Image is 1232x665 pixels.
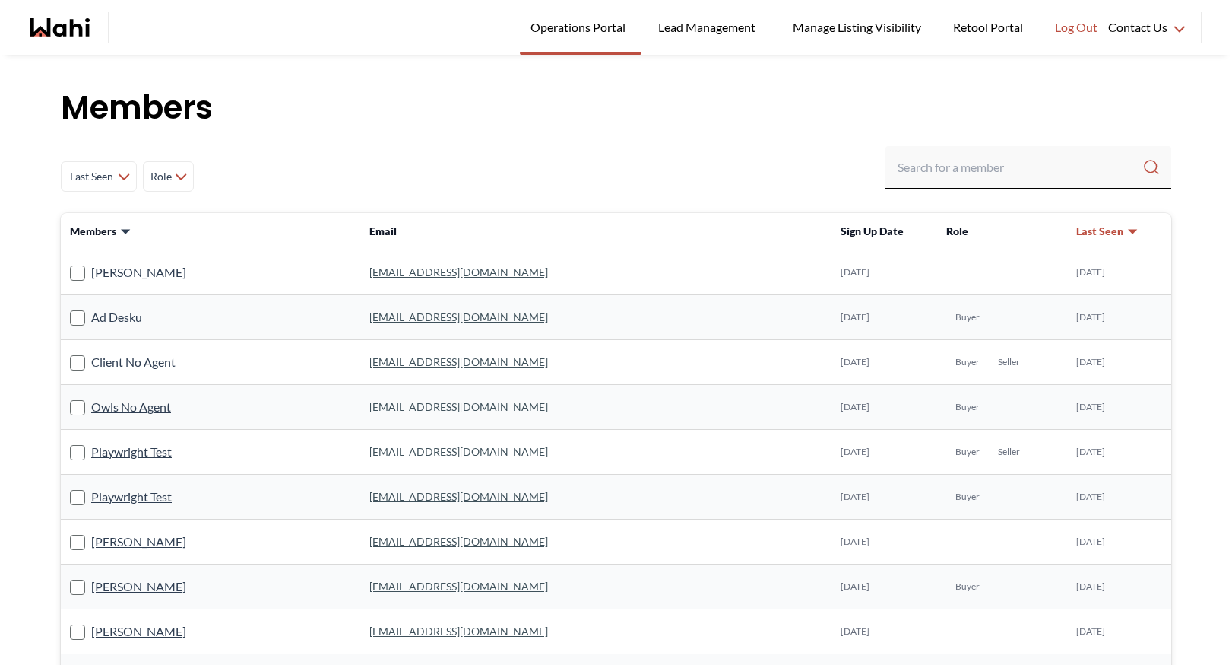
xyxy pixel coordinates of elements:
span: Role [150,163,172,190]
td: [DATE] [831,520,936,565]
span: Sign Up Date [841,224,904,237]
td: [DATE] [831,609,936,654]
span: Manage Listing Visibility [788,17,926,37]
td: [DATE] [831,295,936,340]
a: [EMAIL_ADDRESS][DOMAIN_NAME] [369,355,548,368]
button: Last Seen [1076,224,1139,239]
span: Seller [998,356,1020,368]
a: [EMAIL_ADDRESS][DOMAIN_NAME] [369,580,548,593]
span: Buyer [955,446,980,458]
a: [PERSON_NAME] [91,262,186,282]
td: [DATE] [1067,520,1171,565]
a: Wahi homepage [30,18,90,37]
td: [DATE] [831,430,936,475]
span: Seller [998,446,1020,458]
td: [DATE] [831,565,936,609]
a: [EMAIL_ADDRESS][DOMAIN_NAME] [369,490,548,503]
span: Last Seen [1076,224,1123,239]
span: Buyer [955,401,980,413]
td: [DATE] [1067,340,1171,385]
span: Buyer [955,491,980,503]
a: [EMAIL_ADDRESS][DOMAIN_NAME] [369,445,548,458]
td: [DATE] [1067,430,1171,475]
span: Buyer [955,311,980,323]
td: [DATE] [831,250,936,295]
td: [DATE] [1067,565,1171,609]
span: Role [946,224,968,237]
td: [DATE] [1067,609,1171,654]
td: [DATE] [1067,385,1171,430]
a: [PERSON_NAME] [91,532,186,552]
h1: Members [61,85,1171,131]
span: Retool Portal [953,17,1028,37]
span: Lead Management [658,17,761,37]
a: Playwright Test [91,442,172,462]
a: [PERSON_NAME] [91,577,186,597]
span: Log Out [1055,17,1097,37]
td: [DATE] [831,340,936,385]
button: Members [70,224,131,239]
a: [EMAIL_ADDRESS][DOMAIN_NAME] [369,535,548,548]
a: Playwright Test [91,487,172,507]
span: Last Seen [68,163,115,190]
input: Search input [898,154,1142,181]
span: Email [369,224,397,237]
a: [EMAIL_ADDRESS][DOMAIN_NAME] [369,310,548,323]
td: [DATE] [1067,250,1171,295]
a: [EMAIL_ADDRESS][DOMAIN_NAME] [369,625,548,638]
a: Client No Agent [91,352,176,372]
span: Operations Portal [530,17,631,37]
td: [DATE] [1067,295,1171,340]
td: [DATE] [1067,475,1171,520]
a: Ad Desku [91,307,142,327]
td: [DATE] [831,385,936,430]
span: Buyer [955,356,980,368]
a: Owls No Agent [91,397,171,417]
td: [DATE] [831,475,936,520]
a: [PERSON_NAME] [91,622,186,641]
span: Buyer [955,581,980,593]
a: [EMAIL_ADDRESS][DOMAIN_NAME] [369,266,548,278]
span: Members [70,224,116,239]
a: [EMAIL_ADDRESS][DOMAIN_NAME] [369,400,548,413]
